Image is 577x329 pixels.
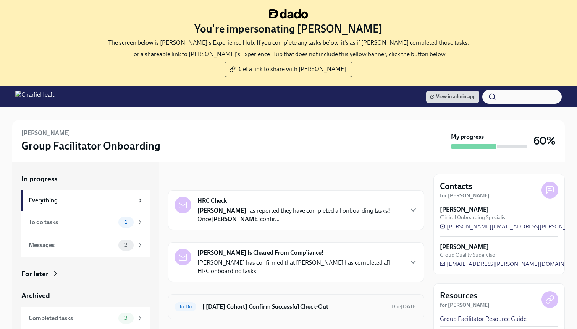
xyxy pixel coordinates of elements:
a: To do tasks1 [21,211,150,234]
h3: Group Facilitator Onboarding [21,139,160,153]
p: The screen below is [PERSON_NAME]'s Experience Hub. If you complete any tasks below, it's as if [... [108,39,469,47]
strong: for [PERSON_NAME] [440,192,490,199]
h3: You're impersonating [PERSON_NAME] [194,22,383,36]
strong: [PERSON_NAME] [440,243,489,251]
div: In progress [168,174,204,184]
a: For later [21,269,150,279]
span: 1 [120,219,132,225]
h6: [ [DATE] Cohort] Confirm Successful Check-Out [202,303,385,311]
a: To Do[ [DATE] Cohort] Confirm Successful Check-OutDue[DATE] [175,301,418,313]
div: For later [21,269,48,279]
a: Archived [21,291,150,301]
h4: Resources [440,290,477,301]
p: [PERSON_NAME] has confirmed that [PERSON_NAME] has completed all HRC onboarding tasks. [197,259,402,275]
strong: [PERSON_NAME] [440,205,489,214]
a: In progress [21,174,150,184]
span: Due [391,303,418,310]
a: Messages2 [21,234,150,257]
h6: [PERSON_NAME] [21,129,70,137]
span: Clinical Onboarding Specialist [440,214,507,221]
h3: 60% [533,134,556,148]
div: Messages [29,241,115,249]
span: October 24th, 2025 10:00 [391,303,418,310]
p: has reported they have completed all onboarding tasks! Once confir... [197,207,402,223]
div: Completed tasks [29,314,115,322]
span: To Do [175,304,196,309]
h4: Contacts [440,181,472,192]
span: 3 [120,315,132,321]
div: To do tasks [29,218,115,226]
strong: [DATE] [401,303,418,310]
strong: HRC Check [197,197,227,205]
span: 2 [120,242,132,248]
strong: [PERSON_NAME] [211,215,260,223]
div: Everything [29,196,134,205]
a: View in admin app [426,91,479,103]
a: Group Facilitator Resource Guide [440,315,527,323]
span: Group Quality Supervisor [440,251,497,259]
span: Get a link to share with [PERSON_NAME] [231,65,346,73]
a: Everything [21,190,150,211]
strong: [PERSON_NAME] Is Cleared From Compliance! [197,249,324,257]
strong: My progress [451,133,484,141]
span: View in admin app [430,93,475,101]
button: Get a link to share with [PERSON_NAME] [225,62,352,77]
img: CharlieHealth [15,91,58,103]
img: dado [269,9,308,19]
strong: for [PERSON_NAME] [440,302,490,308]
strong: [PERSON_NAME] [197,207,246,214]
p: For a shareable link to [PERSON_NAME]'s Experience Hub that does not include this yellow banner, ... [130,50,447,59]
